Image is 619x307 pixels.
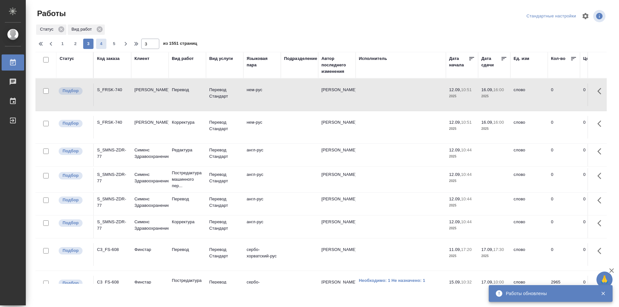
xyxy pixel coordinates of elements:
[209,219,240,232] p: Перевод Стандарт
[461,172,472,177] p: 10:44
[594,243,609,259] button: Здесь прячутся важные кнопки
[580,144,612,166] td: 0
[580,116,612,139] td: 0
[209,246,240,259] p: Перевод Стандарт
[510,144,548,166] td: слово
[449,126,475,132] p: 2025
[243,193,281,215] td: англ-рус
[510,276,548,298] td: слово
[243,276,281,298] td: сербо-хорватский-рус
[318,144,356,166] td: [PERSON_NAME]
[510,168,548,191] td: слово
[172,246,203,253] p: Перевод
[481,126,507,132] p: 2025
[72,26,94,33] p: Вид работ
[580,243,612,266] td: 0
[243,83,281,106] td: нем-рус
[70,39,81,49] button: 2
[284,55,317,62] div: Подразделение
[506,290,591,297] div: Работы обновлены
[209,87,240,100] p: Перевод Стандарт
[172,87,203,93] p: Перевод
[109,41,119,47] span: 5
[209,196,240,209] p: Перевод Стандарт
[209,279,240,292] p: Перевод Стандарт
[96,39,106,49] button: 4
[578,8,593,24] span: Настроить таблицу
[449,280,461,284] p: 15.09,
[481,253,507,259] p: 2025
[163,40,197,49] span: из 1551 страниц
[172,55,194,62] div: Вид работ
[449,247,461,252] p: 11.09,
[548,144,580,166] td: 0
[247,55,278,68] div: Языковая пара
[97,119,128,126] div: S_FRSK-740
[209,119,240,132] p: Перевод Стандарт
[134,219,165,232] p: Сименс Здравоохранение
[580,193,612,215] td: 0
[40,26,56,33] p: Статус
[97,87,128,93] div: S_FRSK-740
[35,8,66,19] span: Работы
[134,147,165,160] p: Сименс Здравоохранение
[449,153,475,160] p: 2025
[70,41,81,47] span: 2
[58,87,90,95] div: Можно подбирать исполнителей
[510,83,548,106] td: слово
[243,216,281,238] td: англ-рус
[481,280,493,284] p: 17.09,
[594,144,609,159] button: Здесь прячутся важные кнопки
[548,193,580,215] td: 0
[596,272,613,288] button: 🙏
[97,279,128,285] div: C3_FS-608
[493,280,504,284] p: 10:00
[493,247,504,252] p: 17:30
[96,41,106,47] span: 4
[63,148,79,154] p: Подбор
[172,147,203,153] p: Редактура
[58,219,90,227] div: Можно подбирать исполнителей
[58,196,90,205] div: Можно подбирать исполнителей
[63,172,79,179] p: Подбор
[318,276,356,298] td: [PERSON_NAME]
[548,116,580,139] td: 0
[57,41,68,47] span: 1
[209,147,240,160] p: Перевод Стандарт
[461,247,472,252] p: 17:20
[449,197,461,201] p: 12.09,
[134,171,165,184] p: Сименс Здравоохранение
[548,168,580,191] td: 0
[481,55,501,68] div: Дата сдачи
[493,120,504,125] p: 16:00
[243,168,281,191] td: англ-рус
[449,219,461,224] p: 12.09,
[243,144,281,166] td: англ-рус
[461,87,472,92] p: 10:51
[97,55,120,62] div: Код заказа
[481,87,493,92] p: 16.09,
[134,87,165,93] p: [PERSON_NAME]
[318,116,356,139] td: [PERSON_NAME]
[243,116,281,139] td: нем-рус
[593,10,607,22] span: Посмотреть информацию
[63,197,79,203] p: Подбор
[134,119,165,126] p: [PERSON_NAME]
[134,246,165,253] p: Финстар
[510,116,548,139] td: слово
[481,120,493,125] p: 16.09,
[594,276,609,291] button: Здесь прячутся важные кнопки
[58,246,90,255] div: Можно подбирать исполнителей
[594,193,609,208] button: Здесь прячутся важные кнопки
[551,55,565,62] div: Кол-во
[172,277,203,297] p: Постредактура машинного пер...
[525,11,578,21] div: split button
[580,83,612,106] td: 0
[63,120,79,127] p: Подбор
[449,202,475,209] p: 2025
[461,197,472,201] p: 10:44
[58,171,90,180] div: Можно подбирать исполнителей
[449,178,475,184] p: 2025
[359,55,387,62] div: Исполнитель
[321,55,352,75] div: Автор последнего изменения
